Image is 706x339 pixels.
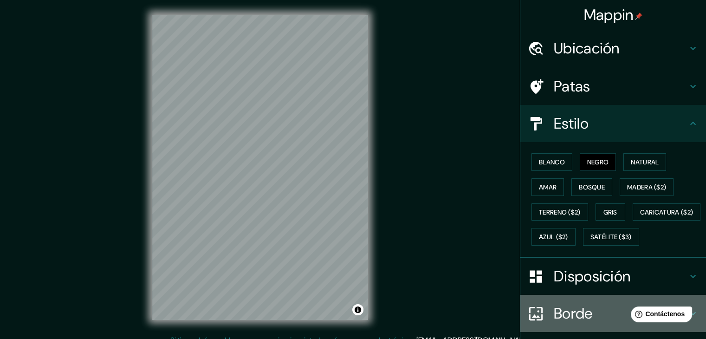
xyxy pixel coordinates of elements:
[590,233,632,241] font: Satélite ($3)
[580,153,616,171] button: Negro
[623,303,696,329] iframe: Lanzador de widgets de ayuda
[603,208,617,216] font: Gris
[623,153,666,171] button: Natural
[520,105,706,142] div: Estilo
[352,304,363,315] button: Activar o desactivar atribución
[571,178,612,196] button: Bosque
[635,13,642,20] img: pin-icon.png
[520,258,706,295] div: Disposición
[531,228,576,246] button: Azul ($2)
[531,153,572,171] button: Blanco
[583,228,639,246] button: Satélite ($3)
[633,203,701,221] button: Caricatura ($2)
[554,77,590,96] font: Patas
[554,39,620,58] font: Ubicación
[554,267,630,286] font: Disposición
[152,15,368,320] canvas: Mapa
[539,183,557,191] font: Amar
[596,203,625,221] button: Gris
[579,183,605,191] font: Bosque
[620,178,674,196] button: Madera ($2)
[587,158,609,166] font: Negro
[520,30,706,67] div: Ubicación
[539,208,581,216] font: Terreno ($2)
[531,178,564,196] button: Amar
[531,203,588,221] button: Terreno ($2)
[554,114,589,133] font: Estilo
[539,233,568,241] font: Azul ($2)
[584,5,634,25] font: Mappin
[520,68,706,105] div: Patas
[539,158,565,166] font: Blanco
[640,208,693,216] font: Caricatura ($2)
[520,295,706,332] div: Borde
[631,158,659,166] font: Natural
[554,304,593,323] font: Borde
[627,183,666,191] font: Madera ($2)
